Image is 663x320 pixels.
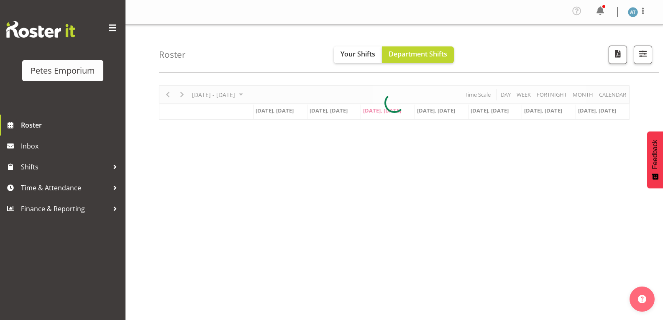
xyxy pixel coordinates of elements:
button: Download a PDF of the roster according to the set date range. [609,46,627,64]
span: Your Shifts [340,49,375,59]
img: help-xxl-2.png [638,295,646,303]
span: Roster [21,119,121,131]
span: Feedback [651,140,659,169]
span: Department Shifts [389,49,447,59]
button: Your Shifts [334,46,382,63]
span: Time & Attendance [21,182,109,194]
h4: Roster [159,50,186,59]
span: Shifts [21,161,109,173]
button: Feedback - Show survey [647,131,663,188]
button: Filter Shifts [634,46,652,64]
img: alex-micheal-taniwha5364.jpg [628,7,638,17]
span: Finance & Reporting [21,202,109,215]
span: Inbox [21,140,121,152]
button: Department Shifts [382,46,454,63]
img: Rosterit website logo [6,21,75,38]
div: Petes Emporium [31,64,95,77]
